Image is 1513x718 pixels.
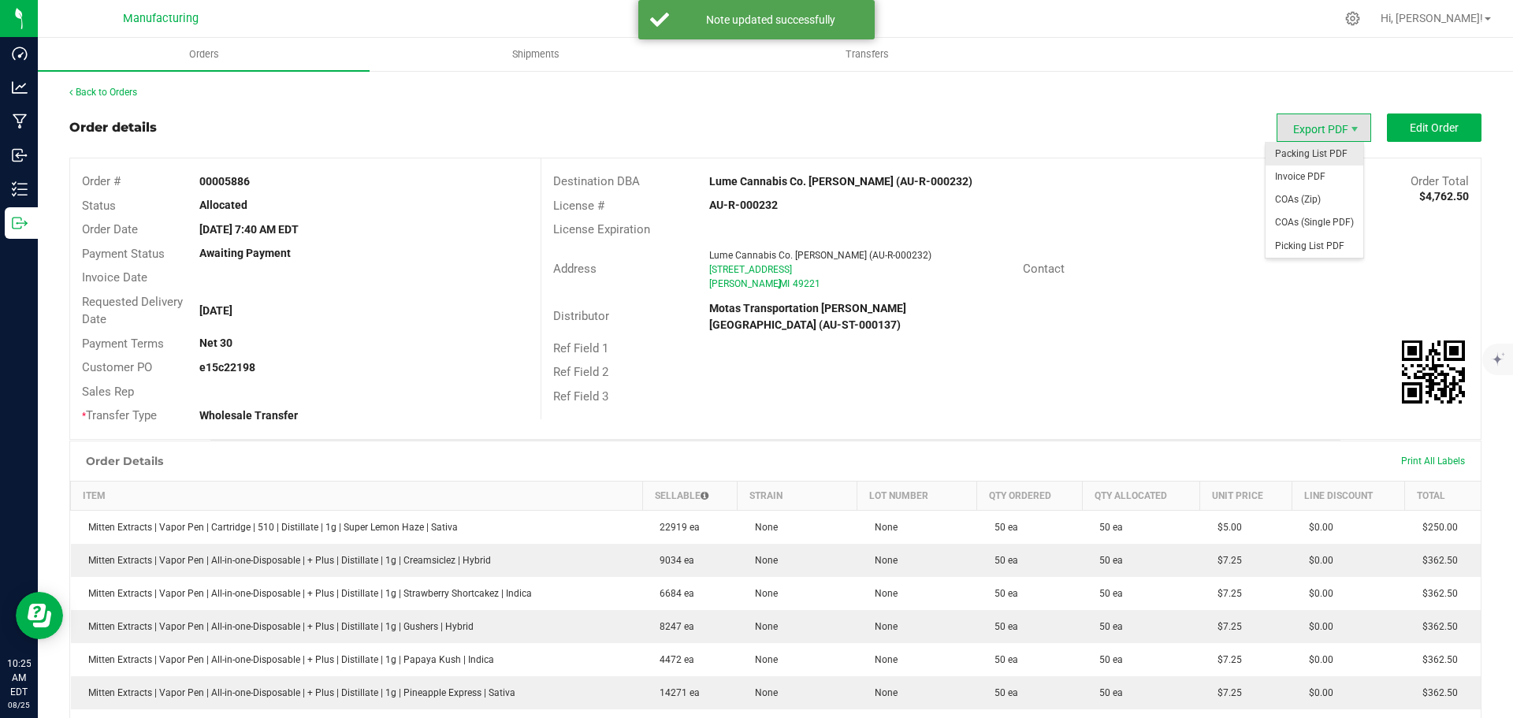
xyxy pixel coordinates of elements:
span: $362.50 [1414,588,1458,599]
span: 22919 ea [652,522,700,533]
li: Picking List PDF [1266,235,1363,258]
span: MI [779,278,790,289]
span: Mitten Extracts | Vapor Pen | All-in-one-Disposable | + Plus | Distillate | 1g | Strawberry Short... [80,588,532,599]
span: [STREET_ADDRESS] [709,264,792,275]
span: COAs (Single PDF) [1266,211,1363,234]
span: None [747,687,778,698]
span: 50 ea [987,588,1018,599]
th: Total [1405,481,1481,510]
li: Invoice PDF [1266,166,1363,188]
inline-svg: Dashboard [12,46,28,61]
span: 14271 ea [652,687,700,698]
strong: AU-R-000232 [709,199,778,211]
inline-svg: Inventory [12,181,28,197]
strong: Lume Cannabis Co. [PERSON_NAME] (AU-R-000232) [709,175,972,188]
span: Transfers [824,47,910,61]
span: Requested Delivery Date [82,295,183,327]
span: , [778,278,779,289]
inline-svg: Inbound [12,147,28,163]
span: Ref Field 3 [553,389,608,404]
span: $7.25 [1210,555,1242,566]
p: 10:25 AM EDT [7,657,31,699]
span: None [747,588,778,599]
qrcode: 00005886 [1402,340,1465,404]
th: Lot Number [857,481,977,510]
span: 50 ea [1091,654,1123,665]
span: None [867,522,898,533]
strong: $4,762.50 [1419,190,1469,203]
strong: [DATE] [199,304,232,317]
li: COAs (Zip) [1266,188,1363,211]
span: Ref Field 1 [553,341,608,355]
li: Packing List PDF [1266,143,1363,166]
span: Manufacturing [123,12,199,25]
span: $362.50 [1414,555,1458,566]
div: Order details [69,118,157,137]
li: Export PDF [1277,113,1371,142]
span: None [747,522,778,533]
h1: Order Details [86,455,163,467]
th: Sellable [642,481,737,510]
span: None [747,654,778,665]
span: Order Total [1411,174,1469,188]
span: None [867,588,898,599]
span: Status [82,199,116,213]
span: None [867,621,898,632]
span: $0.00 [1301,687,1333,698]
span: 50 ea [987,687,1018,698]
span: Order Date [82,222,138,236]
span: Lume Cannabis Co. [PERSON_NAME] (AU-R-000232) [709,250,931,261]
span: Mitten Extracts | Vapor Pen | All-in-one-Disposable | + Plus | Distillate | 1g | Creamsiclez | Hy... [80,555,491,566]
span: $7.25 [1210,588,1242,599]
strong: e15c22198 [199,361,255,374]
inline-svg: Manufacturing [12,113,28,129]
span: Mitten Extracts | Vapor Pen | All-in-one-Disposable | + Plus | Distillate | 1g | Gushers | Hybrid [80,621,474,632]
span: 50 ea [987,654,1018,665]
span: $0.00 [1301,621,1333,632]
strong: Wholesale Transfer [199,409,298,422]
span: 50 ea [987,522,1018,533]
th: Qty Allocated [1082,481,1200,510]
span: Orders [168,47,240,61]
span: $362.50 [1414,687,1458,698]
span: Mitten Extracts | Vapor Pen | All-in-one-Disposable | + Plus | Distillate | 1g | Pineapple Expres... [80,687,515,698]
span: $5.00 [1210,522,1242,533]
span: Transfer Type [82,408,157,422]
span: Payment Terms [82,337,164,351]
span: 9034 ea [652,555,694,566]
span: 8247 ea [652,621,694,632]
th: Strain [738,481,857,510]
span: Sales Rep [82,385,134,399]
a: Shipments [370,38,701,71]
span: 50 ea [987,555,1018,566]
span: Print All Labels [1401,456,1465,467]
strong: [DATE] 7:40 AM EDT [199,223,299,236]
span: 6684 ea [652,588,694,599]
span: 50 ea [1091,588,1123,599]
span: 50 ea [1091,621,1123,632]
inline-svg: Outbound [12,215,28,231]
strong: Motas Transportation [PERSON_NAME][GEOGRAPHIC_DATA] (AU-ST-000137) [709,302,906,331]
span: $0.00 [1301,654,1333,665]
strong: Allocated [199,199,247,211]
th: Qty Ordered [977,481,1083,510]
th: Unit Price [1200,481,1292,510]
span: [PERSON_NAME] [709,278,781,289]
span: Hi, [PERSON_NAME]! [1381,12,1483,24]
button: Edit Order [1387,113,1481,142]
span: Destination DBA [553,174,640,188]
div: Manage settings [1343,11,1362,26]
span: $7.25 [1210,654,1242,665]
span: $7.25 [1210,687,1242,698]
span: Invoice Date [82,270,147,285]
span: None [867,687,898,698]
span: Mitten Extracts | Vapor Pen | Cartridge | 510 | Distillate | 1g | Super Lemon Haze | Sativa [80,522,458,533]
span: 4472 ea [652,654,694,665]
span: $362.50 [1414,621,1458,632]
span: Edit Order [1410,121,1459,134]
span: Payment Status [82,247,165,261]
